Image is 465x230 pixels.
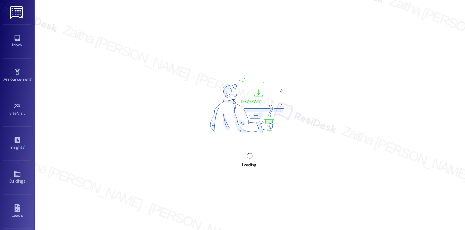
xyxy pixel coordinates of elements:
a: Buildings [3,168,31,187]
a: Inbox [3,32,31,51]
img: ResiDesk Logo [10,6,24,19]
div: Loading... [242,161,257,169]
a: Site Visit • [3,100,31,119]
span: • [25,110,26,115]
a: Insights • [3,134,31,153]
a: Leads [3,202,31,221]
span: • [24,144,25,149]
span: • [31,76,32,81]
